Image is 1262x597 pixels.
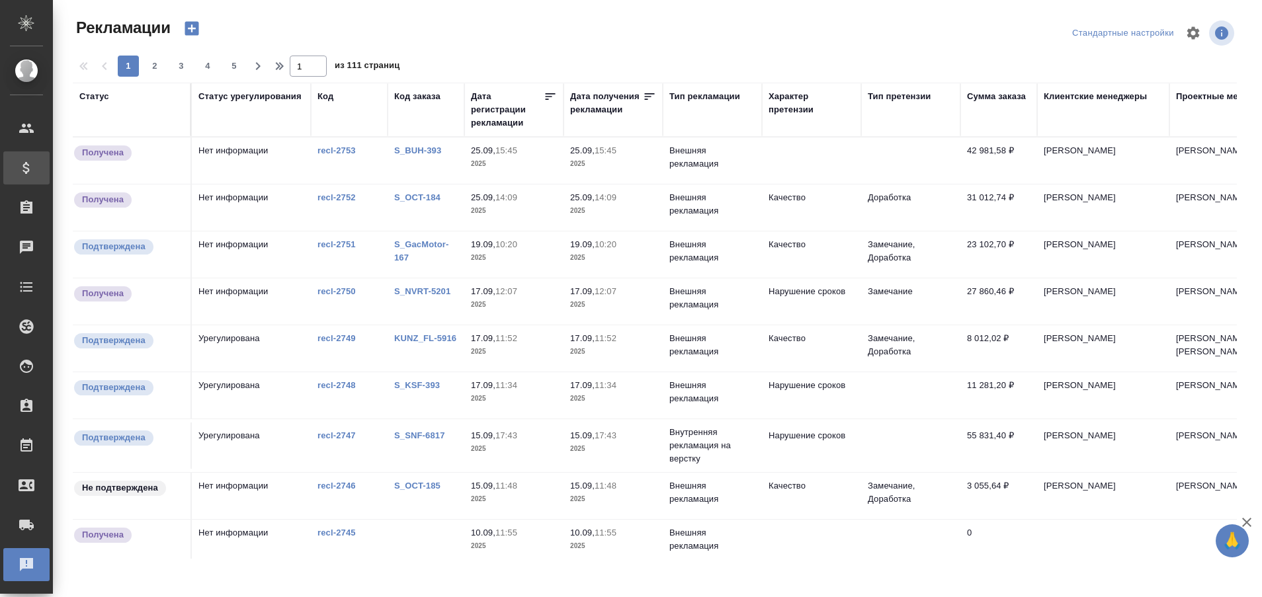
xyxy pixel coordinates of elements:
p: 15.09, [471,430,495,440]
p: Не подтверждена [82,481,158,495]
div: Статус урегулирования [198,90,302,103]
span: Настроить таблицу [1177,17,1209,49]
td: Нет информации [192,184,311,231]
p: Подтверждена [82,240,146,253]
td: Нет информации [192,278,311,325]
p: Получена [82,528,124,541]
span: 2 [144,60,165,73]
p: 10.09, [570,528,595,537]
td: Внешняя рекламация [663,473,762,519]
td: Урегулирована [192,325,311,372]
span: 3 [171,60,192,73]
p: 15:45 [595,145,616,155]
p: 2025 [471,251,557,264]
div: Статус [79,90,109,103]
p: 14:09 [495,192,517,202]
p: 17:43 [595,430,616,440]
p: 2025 [471,392,557,405]
td: Внешняя рекламация [663,278,762,325]
p: 11:48 [495,481,517,491]
a: recl-2752 [317,192,356,202]
span: 4 [197,60,218,73]
p: 25.09, [471,192,495,202]
div: Клиентские менеджеры [1044,90,1147,103]
p: 10.09, [471,528,495,537]
td: Нет информации [192,138,311,184]
a: S_KSF-393 [394,380,440,390]
a: recl-2749 [317,333,356,343]
td: Нет информации [192,231,311,278]
div: Характер претензии [769,90,855,116]
a: S_OCT-184 [394,192,441,202]
td: Качество [762,231,861,278]
td: 42 981,58 ₽ [960,138,1037,184]
td: Замечание [861,278,960,325]
td: Внешняя рекламация [663,325,762,372]
td: Качество [762,473,861,519]
span: Рекламации [73,17,171,38]
p: 2025 [570,442,656,456]
p: 2025 [471,298,557,311]
td: Качество [762,325,861,372]
p: 2025 [570,493,656,506]
td: 11 281,20 ₽ [960,372,1037,418]
a: recl-2750 [317,286,356,296]
p: 17.09, [570,286,595,296]
span: 5 [224,60,245,73]
div: split button [1069,23,1177,44]
td: Нет информации [192,473,311,519]
p: 17.09, [570,380,595,390]
td: Замечание, Доработка [861,325,960,372]
div: Дата получения рекламации [570,90,643,116]
td: [PERSON_NAME] [1037,231,1169,278]
p: 2025 [471,157,557,171]
p: 11:52 [595,333,616,343]
button: Создать [176,17,208,40]
div: Тип претензии [868,90,931,103]
p: Подтверждена [82,431,146,444]
p: 11:48 [595,481,616,491]
a: S_BUH-393 [394,145,441,155]
p: 19.09, [570,239,595,249]
button: 3 [171,56,192,77]
td: 27 860,46 ₽ [960,278,1037,325]
p: Подтверждена [82,334,146,347]
a: S_NVRT-5201 [394,286,450,296]
p: 2025 [570,392,656,405]
p: Получена [82,287,124,300]
td: Нарушение сроков [762,422,861,469]
p: Получена [82,193,124,206]
td: [PERSON_NAME] [1037,372,1169,418]
td: [PERSON_NAME] [1037,184,1169,231]
p: 2025 [471,493,557,506]
div: Код заказа [394,90,441,103]
td: [PERSON_NAME] [1037,422,1169,469]
td: Внешняя рекламация [663,520,762,566]
p: 17.09, [471,333,495,343]
td: Внешняя рекламация [663,138,762,184]
a: recl-2748 [317,380,356,390]
p: 2025 [570,251,656,264]
p: 15.09, [570,430,595,440]
p: Получена [82,146,124,159]
td: Урегулирована [192,372,311,418]
p: 25.09, [570,145,595,155]
p: 15.09, [471,481,495,491]
td: Доработка [861,184,960,231]
td: [PERSON_NAME] [1037,138,1169,184]
div: Сумма заказа [967,90,1026,103]
td: Качество [762,184,861,231]
p: 2025 [471,539,557,553]
p: 11:55 [595,528,616,537]
td: 23 102,70 ₽ [960,231,1037,278]
a: KUNZ_FL-5916 [394,333,456,343]
a: recl-2747 [317,430,356,440]
p: 17:43 [495,430,517,440]
p: 12:07 [495,286,517,296]
td: Внешняя рекламация [663,184,762,231]
button: 2 [144,56,165,77]
button: 4 [197,56,218,77]
button: 5 [224,56,245,77]
p: 2025 [570,157,656,171]
span: из 111 страниц [335,58,400,77]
